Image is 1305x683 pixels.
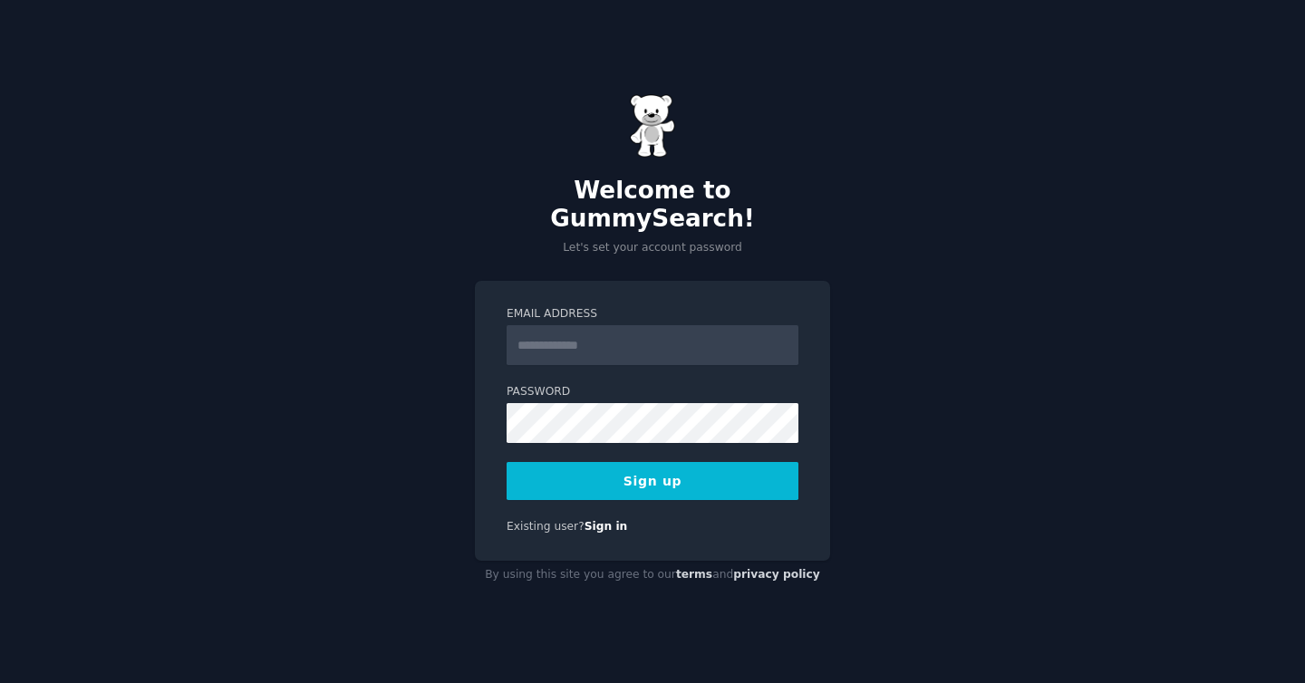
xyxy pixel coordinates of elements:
a: Sign in [585,520,628,533]
img: Gummy Bear [630,94,675,158]
a: privacy policy [733,568,820,581]
h2: Welcome to GummySearch! [475,177,830,234]
span: Existing user? [507,520,585,533]
label: Password [507,384,798,400]
a: terms [676,568,712,581]
label: Email Address [507,306,798,322]
p: Let's set your account password [475,240,830,256]
div: By using this site you agree to our and [475,561,830,590]
button: Sign up [507,462,798,500]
